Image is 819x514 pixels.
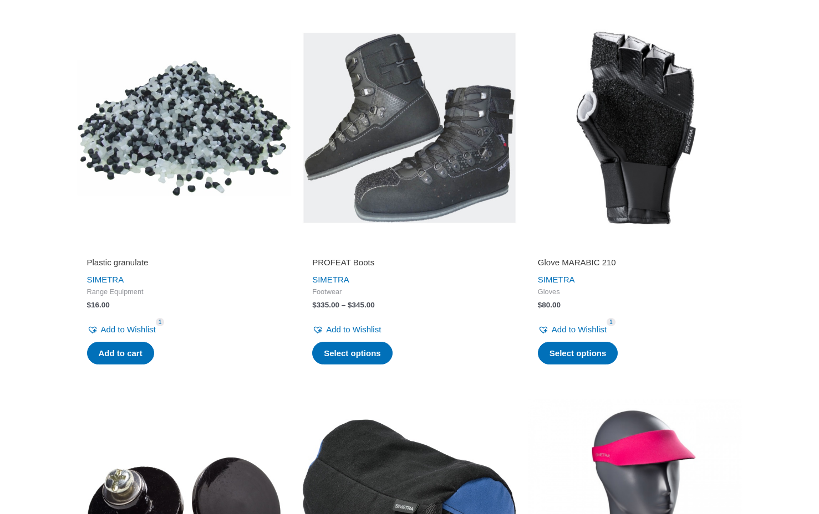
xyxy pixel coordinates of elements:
[348,301,352,309] span: $
[538,275,575,284] a: SIMETRA
[312,301,317,309] span: $
[538,257,732,268] h2: Glove MARABIC 210
[538,322,607,337] a: Add to Wishlist
[348,301,375,309] bdi: 345.00
[312,301,339,309] bdi: 335.00
[538,287,732,297] span: Gloves
[77,21,292,235] img: Plastic granulate
[312,257,507,268] h2: PROFEAT Boots
[156,318,165,326] span: 1
[87,257,282,272] a: Plastic granulate
[538,301,542,309] span: $
[312,257,507,272] a: PROFEAT Boots
[538,301,561,309] bdi: 80.00
[101,325,156,334] span: Add to Wishlist
[607,318,615,326] span: 1
[538,342,618,365] a: Select options for “Glove MARABIC 210”
[302,21,517,235] img: PROFEAT Boots
[312,342,393,365] a: Select options for “PROFEAT Boots”
[87,287,282,297] span: Range Equipment
[538,241,732,255] iframe: Customer reviews powered by Trustpilot
[538,257,732,272] a: Glove MARABIC 210
[312,275,349,284] a: SIMETRA
[312,287,507,297] span: Footwear
[552,325,607,334] span: Add to Wishlist
[87,241,282,255] iframe: Customer reviews powered by Trustpilot
[528,21,742,235] img: Glove MARABIC 210
[312,322,381,337] a: Add to Wishlist
[87,301,91,309] span: $
[87,342,154,365] a: Add to cart: “Plastic granulate”
[87,322,156,337] a: Add to Wishlist
[87,257,282,268] h2: Plastic granulate
[87,301,110,309] bdi: 16.00
[342,301,346,309] span: –
[87,275,124,284] a: SIMETRA
[312,241,507,255] iframe: Customer reviews powered by Trustpilot
[326,325,381,334] span: Add to Wishlist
